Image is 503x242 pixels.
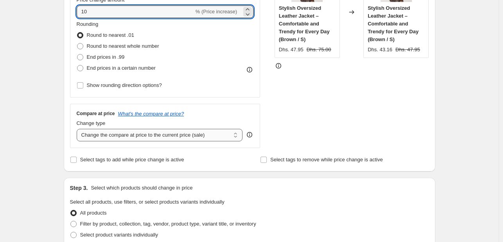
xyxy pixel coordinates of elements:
[279,46,304,54] div: Dhs. 47.95
[368,5,419,42] span: Stylish Oversized Leather Jacket – Comfortable and Trendy for Every Day (Brown / S)
[87,65,156,71] span: End prices in a certain number
[77,110,115,117] h3: Compare at price
[77,120,106,126] span: Change type
[70,199,225,205] span: Select all products, use filters, or select products variants individually
[80,157,184,163] span: Select tags to add while price change is active
[270,157,383,163] span: Select tags to remove while price change is active
[80,221,256,227] span: Filter by product, collection, tag, vendor, product type, variant title, or inventory
[77,21,99,27] span: Rounding
[395,46,420,54] strike: Dhs. 47.95
[77,5,194,18] input: -15
[279,5,330,42] span: Stylish Oversized Leather Jacket – Comfortable and Trendy for Every Day (Brown / S)
[246,131,253,139] div: help
[368,46,392,54] div: Dhs. 43.16
[87,54,125,60] span: End prices in .99
[91,184,192,192] p: Select which products should change in price
[307,46,331,54] strike: Dhs. 75.00
[87,32,134,38] span: Round to nearest .01
[87,82,162,88] span: Show rounding direction options?
[80,210,107,216] span: All products
[196,9,237,14] span: % (Price increase)
[80,232,158,238] span: Select product variants individually
[70,184,88,192] h2: Step 3.
[87,43,159,49] span: Round to nearest whole number
[118,111,184,117] button: What's the compare at price?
